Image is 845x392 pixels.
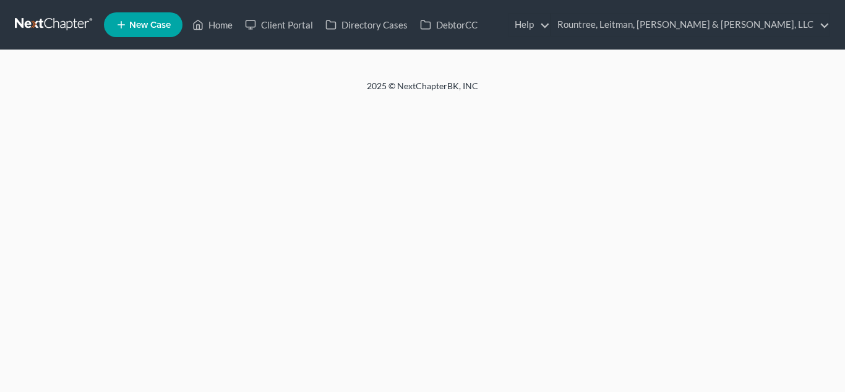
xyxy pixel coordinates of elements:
a: Directory Cases [319,14,414,36]
a: Help [508,14,550,36]
a: DebtorCC [414,14,484,36]
a: Home [186,14,239,36]
a: Rountree, Leitman, [PERSON_NAME] & [PERSON_NAME], LLC [551,14,830,36]
new-legal-case-button: New Case [104,12,182,37]
div: 2025 © NextChapterBK, INC [70,80,775,102]
a: Client Portal [239,14,319,36]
